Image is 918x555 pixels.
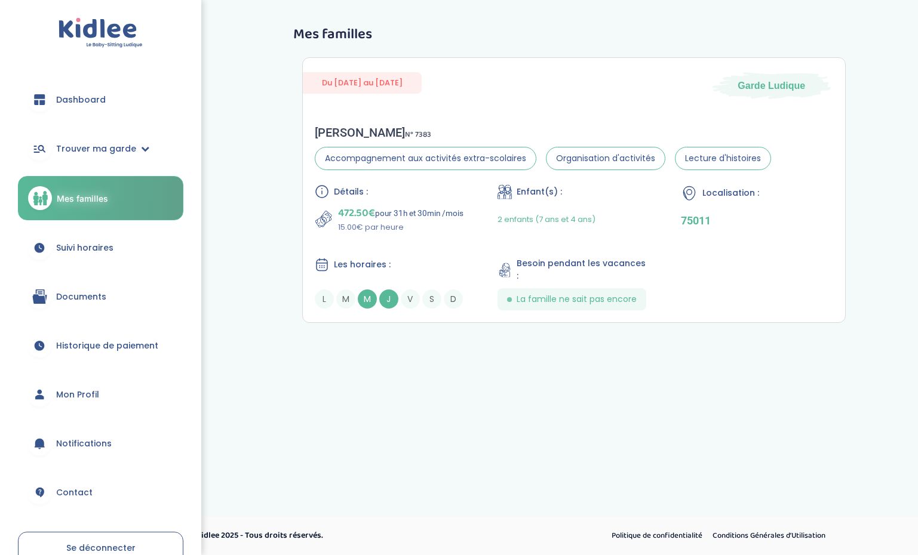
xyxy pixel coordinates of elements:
[379,289,398,309] span: J
[498,214,595,225] span: 2 enfants (7 ans et 4 ans)
[189,529,510,542] p: © Kidlee 2025 - Tous droits réservés.
[56,143,136,155] span: Trouver ma garde
[56,242,113,254] span: Suivi horaires
[738,79,805,92] span: Garde Ludique
[405,128,431,141] span: N° 7383
[59,18,143,48] img: logo.svg
[56,94,106,106] span: Dashboard
[18,422,183,465] a: Notifications
[708,528,830,544] a: Conditions Générales d’Utilisation
[546,147,665,170] span: Organisation d'activités
[358,289,377,309] span: M
[444,289,463,309] span: D
[422,289,441,309] span: S
[338,205,375,221] span: 472.50€
[18,373,183,416] a: Mon Profil
[334,258,391,271] span: Les horaires :
[57,192,108,205] span: Mes familles
[56,291,106,303] span: Documents
[56,486,93,499] span: Contact
[18,275,183,318] a: Documents
[338,221,463,233] p: 15.00€ par heure
[334,186,368,198] span: Détails :
[401,289,420,309] span: V
[517,257,650,282] span: Besoin pendant les vacances :
[336,289,355,309] span: M
[18,127,183,170] a: Trouver ma garde
[66,542,136,554] span: Se déconnecter
[702,187,759,199] span: Localisation :
[56,340,158,352] span: Historique de paiement
[18,324,183,367] a: Historique de paiement
[338,205,463,221] p: pour 31h et 30min /mois
[681,214,833,227] p: 75011
[18,471,183,514] a: Contact
[56,437,112,450] span: Notifications
[18,226,183,269] a: Suivi horaires
[293,27,855,42] h3: Mes familles
[56,388,99,401] span: Mon Profil
[18,78,183,121] a: Dashboard
[303,72,422,93] span: Du [DATE] au [DATE]
[18,176,183,220] a: Mes familles
[607,528,707,544] a: Politique de confidentialité
[517,186,562,198] span: Enfant(s) :
[517,293,637,306] span: La famille ne sait pas encore
[315,289,334,309] span: L
[675,147,771,170] span: Lecture d'histoires
[315,147,536,170] span: Accompagnement aux activités extra-scolaires
[315,125,771,140] div: [PERSON_NAME]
